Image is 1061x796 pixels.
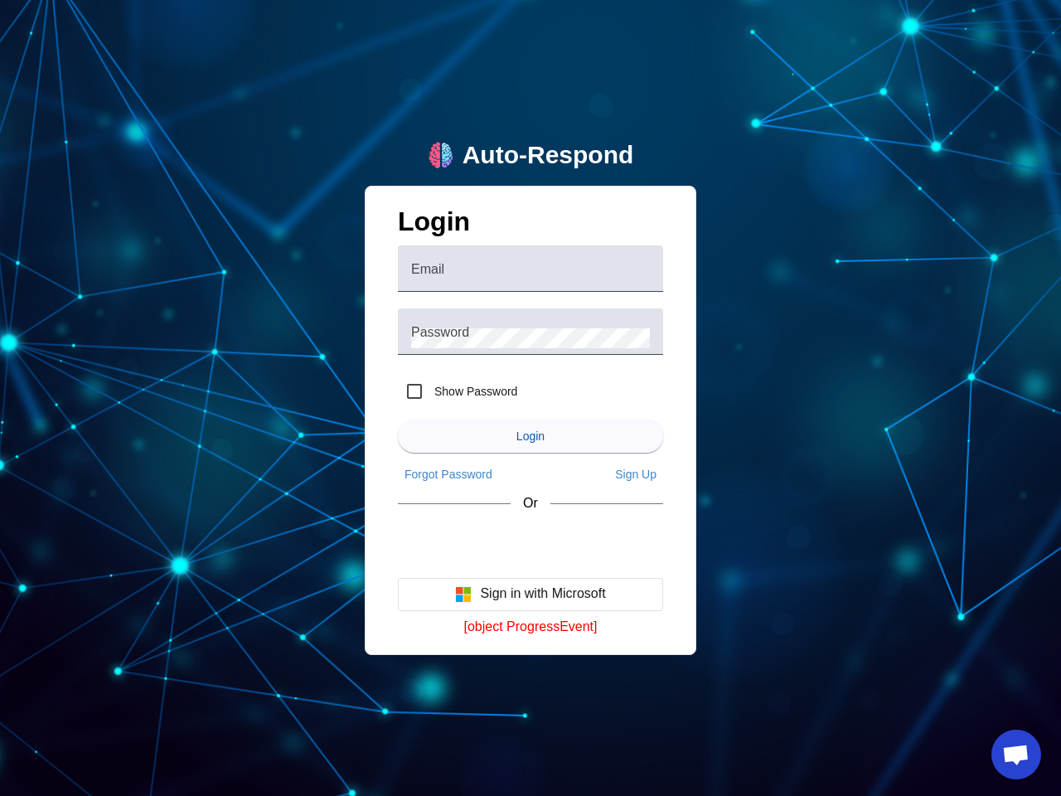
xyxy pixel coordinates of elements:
div: [object ProgressEvent] [398,619,663,634]
div: Auto-Respond [463,141,634,170]
img: Microsoft logo [455,586,472,603]
a: logoAuto-Respond [428,141,634,170]
img: logo [428,142,454,168]
span: Forgot Password [405,468,492,481]
mat-label: Password [411,325,469,339]
label: Show Password [431,383,517,400]
button: Sign in with Microsoft [398,578,663,611]
span: Sign Up [615,468,656,481]
iframe: Sign in with Google Button [390,527,671,563]
a: Open chat [991,730,1041,779]
button: Login [398,420,663,453]
span: Login [516,430,545,443]
h1: Login [398,206,663,245]
span: Or [523,496,538,511]
mat-label: Email [411,262,444,276]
